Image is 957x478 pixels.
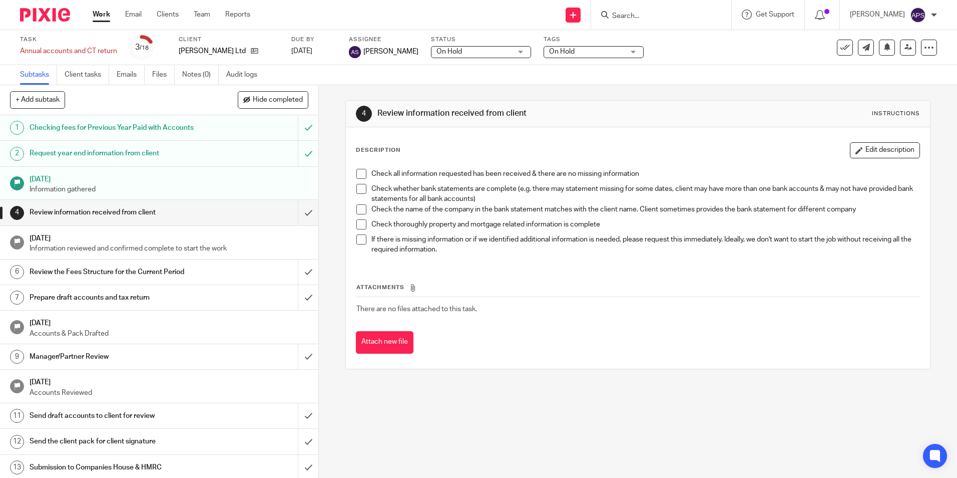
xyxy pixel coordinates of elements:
[30,184,309,194] p: Information gathered
[225,10,250,20] a: Reports
[10,121,24,135] div: 1
[30,146,202,161] h1: Request year end information from client
[20,36,117,44] label: Task
[30,265,202,280] h1: Review the Fees Structure for the Current Period
[179,36,279,44] label: Client
[30,290,202,305] h1: Prepare draft accounts and tax return
[349,46,361,58] img: svg%3E
[20,65,57,85] a: Subtasks
[356,285,404,290] span: Attachments
[30,434,202,449] h1: Send the client pack for client signature
[291,36,336,44] label: Due by
[30,205,202,220] h1: Review information received from client
[10,460,24,474] div: 13
[30,375,309,387] h1: [DATE]
[291,48,312,55] span: [DATE]
[238,91,308,108] button: Hide completed
[371,234,919,255] p: If there is missing information or if we identified additional information is needed, please requ...
[349,36,418,44] label: Assignee
[152,65,175,85] a: Files
[371,169,919,179] p: Check all information requested has been received & there are no missing information
[363,47,418,57] span: [PERSON_NAME]
[182,65,219,85] a: Notes (0)
[194,10,210,20] a: Team
[356,306,477,313] span: There are no files attached to this task.
[157,10,179,20] a: Clients
[10,350,24,364] div: 9
[910,7,926,23] img: svg%3E
[850,142,920,158] button: Edit description
[117,65,145,85] a: Emails
[544,36,644,44] label: Tags
[93,10,110,20] a: Work
[10,291,24,305] div: 7
[140,45,149,51] small: /18
[20,46,117,56] div: Annual accounts and CT return
[10,435,24,449] div: 12
[371,184,919,204] p: Check whether bank statements are complete (e.g. there may statement missing for some dates, clie...
[611,12,701,21] input: Search
[872,110,920,118] div: Instructions
[135,42,149,53] div: 3
[356,106,372,122] div: 4
[30,460,202,475] h1: Submission to Companies House & HMRC
[226,65,265,85] a: Audit logs
[10,265,24,279] div: 6
[30,316,309,328] h1: [DATE]
[179,46,246,56] p: [PERSON_NAME] Ltd
[371,219,919,229] p: Check thoroughly property and mortgage related information is complete
[30,244,309,254] p: Information reviewed and confirmed complete to start the work
[30,231,309,244] h1: [DATE]
[356,146,400,154] p: Description
[371,204,919,214] p: Check the name of the company in the bank statement matches with the client name. Client sometime...
[356,331,413,354] button: Attach new file
[125,10,142,20] a: Email
[30,172,309,184] h1: [DATE]
[30,349,202,364] h1: Manager/Partner Review
[10,147,24,161] div: 2
[65,65,109,85] a: Client tasks
[850,10,905,20] p: [PERSON_NAME]
[431,36,531,44] label: Status
[10,206,24,220] div: 4
[10,409,24,423] div: 11
[30,120,202,135] h1: Checking fees for Previous Year Paid with Accounts
[253,96,303,104] span: Hide completed
[10,91,65,108] button: + Add subtask
[549,48,575,55] span: On Hold
[30,329,309,339] p: Accounts & Pack Drafted
[756,11,794,18] span: Get Support
[30,388,309,398] p: Accounts Reviewed
[436,48,462,55] span: On Hold
[30,408,202,423] h1: Send draft accounts to client for review
[20,8,70,22] img: Pixie
[377,108,659,119] h1: Review information received from client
